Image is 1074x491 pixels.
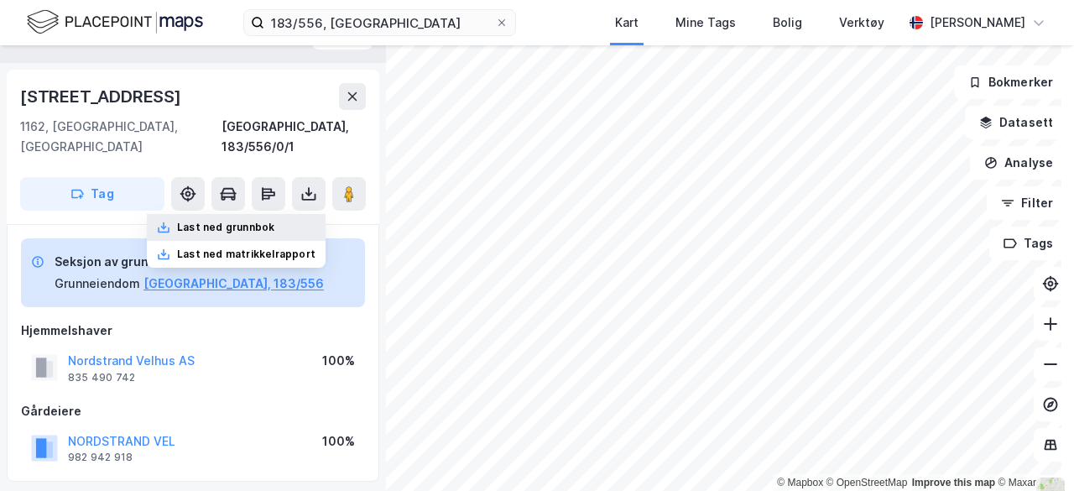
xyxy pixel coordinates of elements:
[68,451,133,464] div: 982 942 918
[21,321,365,341] div: Hjemmelshaver
[20,117,222,157] div: 1162, [GEOGRAPHIC_DATA], [GEOGRAPHIC_DATA]
[970,146,1067,180] button: Analyse
[839,13,884,33] div: Verktøy
[773,13,802,33] div: Bolig
[55,274,140,294] div: Grunneiendom
[264,10,495,35] input: Søk på adresse, matrikkel, gårdeiere, leietakere eller personer
[987,186,1067,220] button: Filter
[990,410,1074,491] iframe: Chat Widget
[954,65,1067,99] button: Bokmerker
[965,106,1067,139] button: Datasett
[912,477,995,488] a: Improve this map
[930,13,1025,33] div: [PERSON_NAME]
[177,221,274,234] div: Last ned grunnbok
[322,351,355,371] div: 100%
[222,117,366,157] div: [GEOGRAPHIC_DATA], 183/556/0/1
[826,477,908,488] a: OpenStreetMap
[21,401,365,421] div: Gårdeiere
[777,477,823,488] a: Mapbox
[143,274,324,294] button: [GEOGRAPHIC_DATA], 183/556
[989,227,1067,260] button: Tags
[55,252,324,272] div: Seksjon av grunneiendom
[322,431,355,452] div: 100%
[27,8,203,37] img: logo.f888ab2527a4732fd821a326f86c7f29.svg
[615,13,639,33] div: Kart
[68,371,135,384] div: 835 490 742
[177,248,315,261] div: Last ned matrikkelrapport
[20,177,164,211] button: Tag
[20,83,185,110] div: [STREET_ADDRESS]
[675,13,736,33] div: Mine Tags
[990,410,1074,491] div: Kontrollprogram for chat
